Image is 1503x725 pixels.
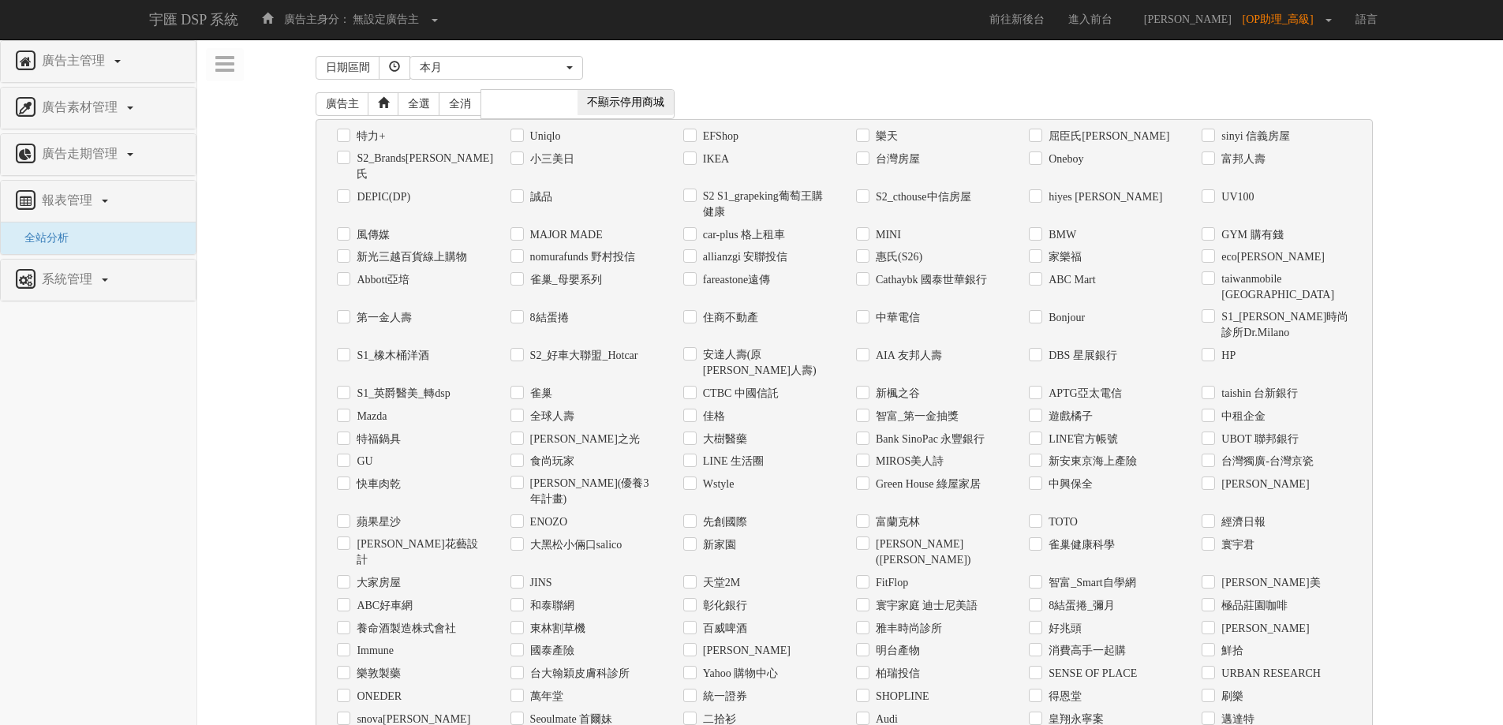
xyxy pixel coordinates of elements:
label: 經濟日報 [1217,514,1266,530]
a: 全站分析 [13,232,69,244]
label: 小三美日 [526,151,574,167]
label: 柏瑞投信 [872,666,920,682]
label: 台灣房屋 [872,151,920,167]
label: S1_[PERSON_NAME]時尚診所Dr.Milano [1217,309,1351,341]
label: Wstyle [699,476,735,492]
label: 遊戲橘子 [1045,409,1093,424]
label: 百威啤酒 [699,621,747,637]
label: 中華電信 [872,310,920,326]
label: 天堂2M [699,575,740,591]
label: eco[PERSON_NAME] [1217,249,1325,265]
label: UBOT 聯邦銀行 [1217,432,1298,447]
label: 8結蛋捲_彌月 [1045,598,1115,614]
a: 廣告主管理 [13,49,184,74]
label: 得恩堂 [1045,689,1082,704]
label: 新光三越百貨線上購物 [353,249,467,265]
label: GU [353,454,372,469]
label: Abbott亞培 [353,272,409,288]
label: 誠品 [526,189,552,205]
label: nomurafunds 野村投信 [526,249,635,265]
label: 食尚玩家 [526,454,574,469]
label: Bonjour [1045,310,1085,326]
label: Green House 綠屋家居 [872,476,981,492]
label: 刷樂 [1217,689,1243,704]
label: 鮮拾 [1217,643,1243,659]
label: [PERSON_NAME]美 [1217,575,1320,591]
label: 寰宇家庭 迪士尼美語 [872,598,978,614]
label: SHOPLINE [872,689,929,704]
label: DEPIC(DP) [353,189,410,205]
span: 廣告走期管理 [38,147,125,160]
label: MAJOR MADE [526,227,603,243]
label: IKEA [699,151,729,167]
label: 樂天 [872,129,898,144]
label: 特力+ [353,129,385,144]
label: 佳格 [699,409,725,424]
label: 東林割草機 [526,621,585,637]
label: 好兆頭 [1045,621,1082,637]
label: LINE 生活圈 [699,454,764,469]
label: S2 S1_grapeking葡萄王購健康 [699,189,832,220]
label: 智富_第一金抽獎 [872,409,959,424]
label: 極品莊園咖啡 [1217,598,1288,614]
label: APTG亞太電信 [1045,386,1122,402]
label: 寰宇君 [1217,537,1254,553]
label: JINS [526,575,552,591]
span: 系統管理 [38,272,100,286]
label: 大家房屋 [353,575,401,591]
label: Oneboy [1045,151,1083,167]
label: [PERSON_NAME]之光 [526,432,640,447]
span: 廣告素材管理 [38,100,125,114]
span: 無設定廣告主 [353,13,419,25]
label: EFShop [699,129,738,144]
label: 全球人壽 [526,409,574,424]
label: 住商不動產 [699,310,758,326]
label: Cathaybk 國泰世華銀行 [872,272,987,288]
label: 台大翰穎皮膚科診所 [526,666,630,682]
label: 大黑松小倆口salico [526,537,623,553]
label: S1_英爵醫美_轉dsp [353,386,450,402]
a: 全選 [398,92,440,116]
label: S1_橡木桶洋酒 [353,348,429,364]
label: CTBC 中國信託 [699,386,779,402]
label: S2_好車大聯盟_Hotcar [526,348,638,364]
label: 富邦人壽 [1217,151,1266,167]
label: allianzgi 安聯投信 [699,249,788,265]
label: taiwanmobile [GEOGRAPHIC_DATA] [1217,271,1351,303]
label: 惠氏(S26) [872,249,922,265]
span: [PERSON_NAME] [1136,13,1239,25]
label: S2_Brands[PERSON_NAME]氏 [353,151,486,182]
label: 台灣獨廣-台灣京瓷 [1217,454,1314,469]
label: Yahoo 購物中心 [699,666,778,682]
label: 大樹醫藥 [699,432,747,447]
label: Bank SinoPac 永豐銀行 [872,432,985,447]
label: [PERSON_NAME] [1217,621,1309,637]
label: 智富_Smart自學網 [1045,575,1135,591]
label: Uniqlo [526,129,561,144]
label: ENOZO [526,514,567,530]
label: TOTO [1045,514,1078,530]
label: [PERSON_NAME] [1217,476,1309,492]
label: 富蘭克林 [872,514,920,530]
label: [PERSON_NAME](優養3年計畫) [526,476,660,507]
label: HP [1217,348,1236,364]
label: Immune [353,643,394,659]
a: 全消 [439,92,481,116]
label: LINE官方帳號 [1045,432,1118,447]
label: ABC好車網 [353,598,413,614]
a: 報表管理 [13,189,184,214]
span: 廣告主管理 [38,54,113,67]
label: 樂敦製藥 [353,666,401,682]
label: 國泰產險 [526,643,574,659]
label: 中興保全 [1045,476,1093,492]
label: 新楓之谷 [872,386,920,402]
label: 養命酒製造株式會社 [353,621,456,637]
label: ABC Mart [1045,272,1096,288]
label: 統一證券 [699,689,747,704]
span: 廣告主身分： [284,13,350,25]
span: 不顯示停用商城 [578,90,674,115]
label: 消費高手一起購 [1045,643,1126,659]
label: sinyi 信義房屋 [1217,129,1290,144]
label: 新安東京海上產險 [1045,454,1137,469]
